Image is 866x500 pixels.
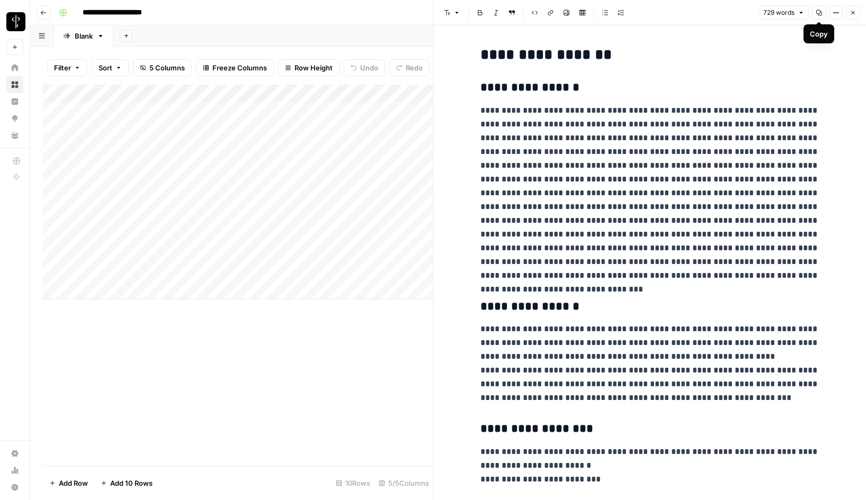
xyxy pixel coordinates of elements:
[763,8,794,17] span: 729 words
[54,25,113,47] a: Blank
[758,6,809,20] button: 729 words
[99,62,112,73] span: Sort
[810,29,828,39] div: Copy
[59,478,88,488] span: Add Row
[6,76,23,93] a: Browse
[6,127,23,144] a: Your Data
[360,62,378,73] span: Undo
[332,475,374,492] div: 10 Rows
[133,59,192,76] button: 5 Columns
[6,93,23,110] a: Insights
[94,475,159,492] button: Add 10 Rows
[6,59,23,76] a: Home
[212,62,267,73] span: Freeze Columns
[196,59,274,76] button: Freeze Columns
[43,475,94,492] button: Add Row
[406,62,423,73] span: Redo
[110,478,153,488] span: Add 10 Rows
[344,59,385,76] button: Undo
[6,8,23,35] button: Workspace: LP Production Workloads
[6,445,23,462] a: Settings
[6,12,25,31] img: LP Production Workloads Logo
[47,59,87,76] button: Filter
[389,59,430,76] button: Redo
[278,59,340,76] button: Row Height
[54,62,71,73] span: Filter
[92,59,129,76] button: Sort
[6,110,23,127] a: Opportunities
[6,479,23,496] button: Help + Support
[75,31,93,41] div: Blank
[6,462,23,479] a: Usage
[374,475,433,492] div: 5/5 Columns
[294,62,333,73] span: Row Height
[149,62,185,73] span: 5 Columns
